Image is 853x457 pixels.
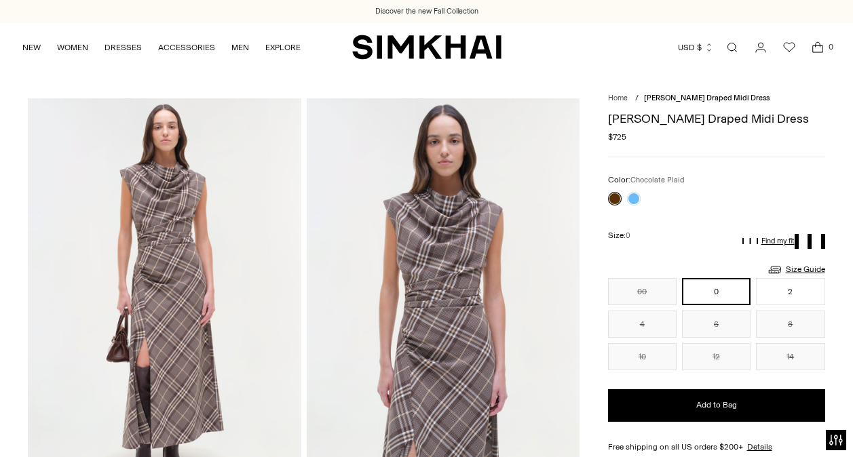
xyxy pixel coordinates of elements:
[747,34,774,61] a: Go to the account page
[158,33,215,62] a: ACCESSORIES
[608,94,628,102] a: Home
[644,94,770,102] span: [PERSON_NAME] Draped Midi Dress
[756,343,824,370] button: 14
[804,34,831,61] a: Open cart modal
[756,311,824,338] button: 8
[682,278,751,305] button: 0
[608,441,825,453] div: Free shipping on all US orders $200+
[747,441,772,453] a: Details
[635,93,639,104] div: /
[231,33,249,62] a: MEN
[57,33,88,62] a: WOMEN
[608,93,825,104] nav: breadcrumbs
[767,261,825,278] a: Size Guide
[22,33,41,62] a: NEW
[352,34,501,60] a: SIMKHAI
[756,278,824,305] button: 2
[608,278,677,305] button: 00
[682,311,751,338] button: 6
[608,229,630,242] label: Size:
[630,176,684,184] span: Chocolate Plaid
[375,6,478,17] a: Discover the new Fall Collection
[608,131,626,143] span: $725
[824,41,837,53] span: 0
[265,33,301,62] a: EXPLORE
[105,33,142,62] a: DRESSES
[696,399,737,411] span: Add to Bag
[682,343,751,370] button: 12
[719,34,746,61] a: Open search modal
[608,311,677,338] button: 4
[608,343,677,370] button: 10
[608,389,825,422] button: Add to Bag
[776,34,803,61] a: Wishlist
[608,174,684,186] label: Color:
[626,231,630,240] span: 0
[608,113,825,125] h1: [PERSON_NAME] Draped Midi Dress
[678,33,714,62] button: USD $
